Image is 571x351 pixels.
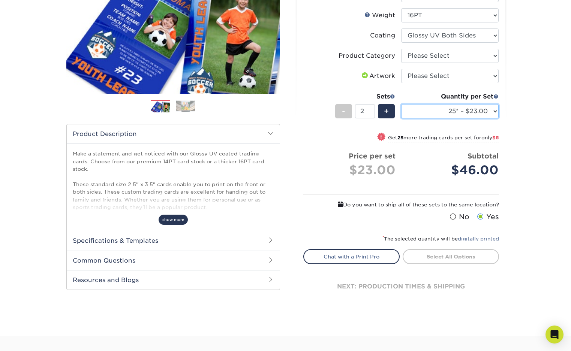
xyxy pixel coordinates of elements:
[349,152,396,160] strong: Price per set
[67,231,280,250] h2: Specifications & Templates
[309,161,396,179] div: $23.00
[403,249,499,264] a: Select All Options
[481,135,499,140] span: only
[475,212,499,222] label: Yes
[342,106,345,117] span: -
[151,100,170,114] img: Trading Cards 01
[335,92,395,101] div: Sets
[176,100,195,112] img: Trading Cards 02
[303,264,499,309] div: next: production times & shipping
[401,92,499,101] div: Quantity per Set
[492,135,499,140] span: $8
[448,212,469,222] label: No
[384,106,389,117] span: +
[382,236,499,242] small: The selected quantity will be
[546,326,564,344] div: Open Intercom Messenger
[380,133,382,141] span: !
[67,124,280,143] h2: Product Description
[458,236,499,242] a: digitally printed
[339,51,395,60] div: Product Category
[364,11,395,20] div: Weight
[73,150,274,242] p: Make a statement and get noticed with our Glossy UV coated trading cards. Choose from our premium...
[407,161,499,179] div: $46.00
[468,152,499,160] strong: Subtotal
[67,270,280,290] h2: Resources and Blogs
[159,215,188,225] span: show more
[67,251,280,270] h2: Common Questions
[303,249,400,264] a: Chat with a Print Pro
[360,72,395,81] div: Artwork
[388,135,499,142] small: Get more trading cards per set for
[303,200,499,209] div: Do you want to ship all of these sets to the same location?
[370,31,395,40] div: Coating
[397,135,403,140] strong: 25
